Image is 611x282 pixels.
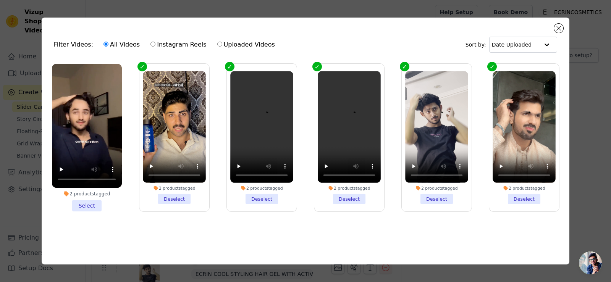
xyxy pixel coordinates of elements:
[466,37,558,53] div: Sort by:
[405,185,468,191] div: 2 products tagged
[150,40,207,50] label: Instagram Reels
[230,185,293,191] div: 2 products tagged
[52,191,122,197] div: 2 products tagged
[318,185,381,191] div: 2 products tagged
[143,185,206,191] div: 2 products tagged
[554,24,563,33] button: Close modal
[493,185,556,191] div: 2 products tagged
[54,36,279,53] div: Filter Videos:
[217,40,275,50] label: Uploaded Videos
[103,40,140,50] label: All Videos
[579,251,602,274] div: Open chat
